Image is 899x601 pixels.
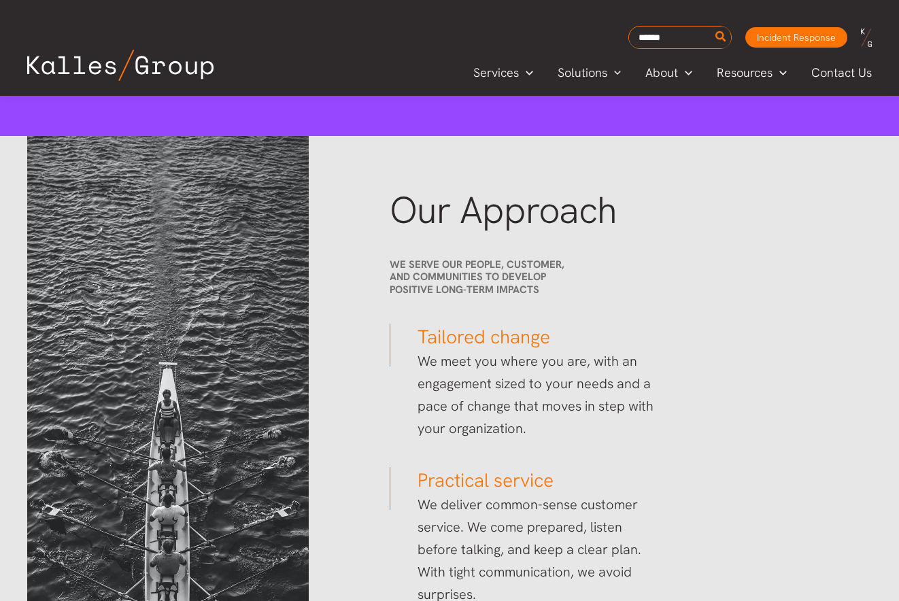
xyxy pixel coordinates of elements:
[607,63,622,83] span: Menu Toggle
[473,63,519,83] span: Services
[678,63,692,83] span: Menu Toggle
[633,63,705,83] a: AboutMenu Toggle
[390,467,660,494] h3: Practical service
[645,63,678,83] span: About
[558,63,607,83] span: Solutions
[745,27,847,48] a: Incident Response
[799,63,885,83] a: Contact Us
[717,63,773,83] span: Resources
[811,63,872,83] span: Contact Us
[390,350,660,440] p: We meet you where you are, with an engagement sized to your needs and a pace of change that moves...
[390,324,660,350] h3: Tailored change
[461,61,885,84] nav: Primary Site Navigation
[390,258,564,297] span: We serve our people, customer, and communities to develop positive long-term impacts
[390,186,617,235] span: Our Approach
[27,50,214,81] img: Kalles Group
[773,63,787,83] span: Menu Toggle
[545,63,634,83] a: SolutionsMenu Toggle
[713,27,730,48] button: Search
[461,63,545,83] a: ServicesMenu Toggle
[705,63,799,83] a: ResourcesMenu Toggle
[519,63,533,83] span: Menu Toggle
